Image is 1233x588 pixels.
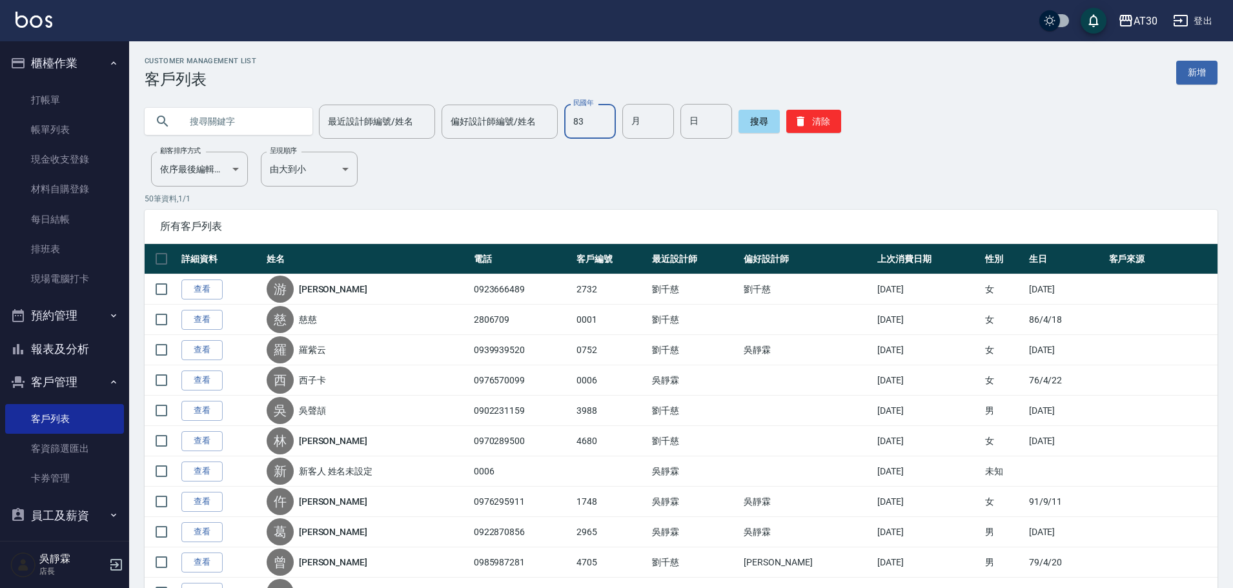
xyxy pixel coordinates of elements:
[181,340,223,360] a: 查看
[5,145,124,174] a: 現金收支登錄
[982,517,1025,547] td: 男
[573,426,649,456] td: 4680
[5,463,124,493] a: 卡券管理
[649,274,740,305] td: 劉千慈
[267,276,294,303] div: 游
[299,525,367,538] a: [PERSON_NAME]
[740,547,874,578] td: [PERSON_NAME]
[982,305,1025,335] td: 女
[267,367,294,394] div: 西
[1026,335,1106,365] td: [DATE]
[874,244,982,274] th: 上次消費日期
[1081,8,1106,34] button: save
[181,492,223,512] a: 查看
[649,547,740,578] td: 劉千慈
[181,461,223,482] a: 查看
[471,305,574,335] td: 2806709
[267,397,294,424] div: 吳
[649,487,740,517] td: 吳靜霖
[471,456,574,487] td: 0006
[299,556,367,569] a: [PERSON_NAME]
[1026,396,1106,426] td: [DATE]
[299,465,373,478] a: 新客人 姓名未設定
[299,313,317,326] a: 慈慈
[5,264,124,294] a: 現場電腦打卡
[471,274,574,305] td: 0923666489
[982,274,1025,305] td: 女
[874,335,982,365] td: [DATE]
[5,205,124,234] a: 每日結帳
[471,335,574,365] td: 0939939520
[573,98,593,108] label: 民國年
[267,427,294,454] div: 林
[181,431,223,451] a: 查看
[649,305,740,335] td: 劉千慈
[740,517,874,547] td: 吳靜霖
[982,396,1025,426] td: 男
[5,365,124,399] button: 客戶管理
[261,152,358,187] div: 由大到小
[649,244,740,274] th: 最近設計師
[145,193,1218,205] p: 50 筆資料, 1 / 1
[982,547,1025,578] td: 男
[573,547,649,578] td: 4705
[1113,8,1163,34] button: AT30
[1026,365,1106,396] td: 76/4/22
[181,401,223,421] a: 查看
[5,85,124,115] a: 打帳單
[1026,547,1106,578] td: 79/4/20
[5,174,124,204] a: 材料自購登錄
[5,115,124,145] a: 帳單列表
[5,434,124,463] a: 客資篩選匯出
[145,57,256,65] h2: Customer Management List
[151,152,248,187] div: 依序最後編輯時間
[181,310,223,330] a: 查看
[573,517,649,547] td: 2965
[5,332,124,366] button: 報表及分析
[471,487,574,517] td: 0976295911
[471,547,574,578] td: 0985987281
[874,305,982,335] td: [DATE]
[573,365,649,396] td: 0006
[299,404,326,417] a: 吳聲頡
[471,426,574,456] td: 0970289500
[740,274,874,305] td: 劉千慈
[267,518,294,545] div: 葛
[1106,244,1218,274] th: 客戶來源
[573,244,649,274] th: 客戶編號
[145,70,256,88] h3: 客戶列表
[874,456,982,487] td: [DATE]
[1176,61,1218,85] a: 新增
[263,244,471,274] th: 姓名
[874,517,982,547] td: [DATE]
[982,335,1025,365] td: 女
[874,396,982,426] td: [DATE]
[5,46,124,80] button: 櫃檯作業
[740,335,874,365] td: 吳靜霖
[267,336,294,363] div: 羅
[181,279,223,299] a: 查看
[471,396,574,426] td: 0902231159
[267,549,294,576] div: 曾
[1026,487,1106,517] td: 91/9/11
[573,396,649,426] td: 3988
[471,517,574,547] td: 0922870856
[299,495,367,508] a: [PERSON_NAME]
[5,499,124,532] button: 員工及薪資
[5,532,124,565] button: 商品管理
[573,305,649,335] td: 0001
[786,110,841,133] button: 清除
[982,456,1025,487] td: 未知
[1026,305,1106,335] td: 86/4/18
[649,396,740,426] td: 劉千慈
[270,146,297,156] label: 呈現順序
[1026,274,1106,305] td: [DATE]
[573,487,649,517] td: 1748
[267,306,294,333] div: 慈
[39,565,105,577] p: 店長
[874,274,982,305] td: [DATE]
[39,553,105,565] h5: 吳靜霖
[573,274,649,305] td: 2732
[299,283,367,296] a: [PERSON_NAME]
[181,553,223,573] a: 查看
